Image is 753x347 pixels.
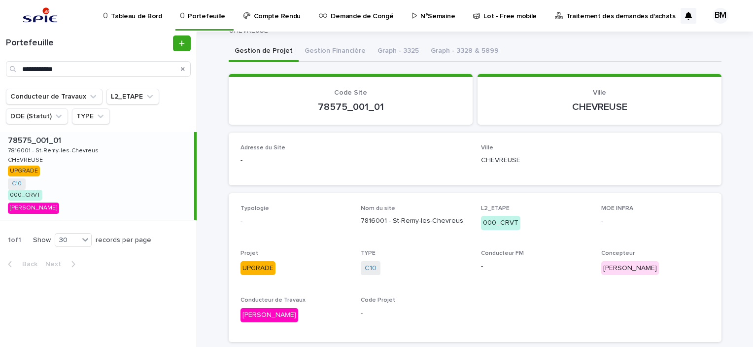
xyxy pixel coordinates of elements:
span: Conducteur FM [481,250,524,256]
span: Back [16,261,37,268]
span: Concepteur [601,250,635,256]
span: Next [45,261,67,268]
p: 7816001 - St-Remy-les-Chevreus [8,145,101,154]
button: Next [41,260,83,269]
span: Ville [593,89,606,96]
span: Code Projet [361,297,395,303]
span: Adresse du Site [240,145,285,151]
span: Nom du site [361,206,395,211]
button: DOE (Statut) [6,108,68,124]
button: Gestion de Projet [229,41,299,62]
p: - [361,308,469,318]
span: Typologie [240,206,269,211]
div: [PERSON_NAME] [601,261,659,276]
div: BM [713,8,728,24]
div: 000_CRVT [8,190,42,201]
span: L2_ETAPE [481,206,510,211]
div: [PERSON_NAME] [240,308,298,322]
button: L2_ETAPE [106,89,159,104]
a: C10 [365,263,376,274]
p: Show [33,236,51,244]
img: svstPd6MQfCT1uX1QGkG [20,6,61,26]
span: Code Site [334,89,367,96]
button: Conducteur de Travaux [6,89,103,104]
button: Gestion Financière [299,41,372,62]
p: 78575_001_01 [240,101,461,113]
div: UPGRADE [240,261,275,276]
span: MOE INFRA [601,206,633,211]
p: - [240,155,469,166]
p: CHEVREUSE [481,155,710,166]
input: Search [6,61,191,77]
button: Graph - 3325 [372,41,425,62]
h1: Portefeuille [6,38,171,49]
span: Ville [481,145,493,151]
p: CHEVREUSE [489,101,710,113]
p: - [481,261,589,272]
span: Projet [240,250,258,256]
button: TYPE [72,108,110,124]
p: CHEVREUSE [8,155,45,164]
div: 30 [55,235,79,245]
p: 78575_001_01 [8,134,63,145]
p: - [601,216,710,226]
div: 000_CRVT [481,216,520,230]
p: - [240,216,349,226]
p: 7816001 - St-Remy-les-Chevreus [361,216,469,226]
div: UPGRADE [8,166,40,176]
div: [PERSON_NAME] [8,203,59,213]
span: TYPE [361,250,376,256]
a: C10 [12,180,22,187]
p: records per page [96,236,151,244]
button: Graph - 3328 & 5899 [425,41,505,62]
span: Conducteur de Travaux [240,297,306,303]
